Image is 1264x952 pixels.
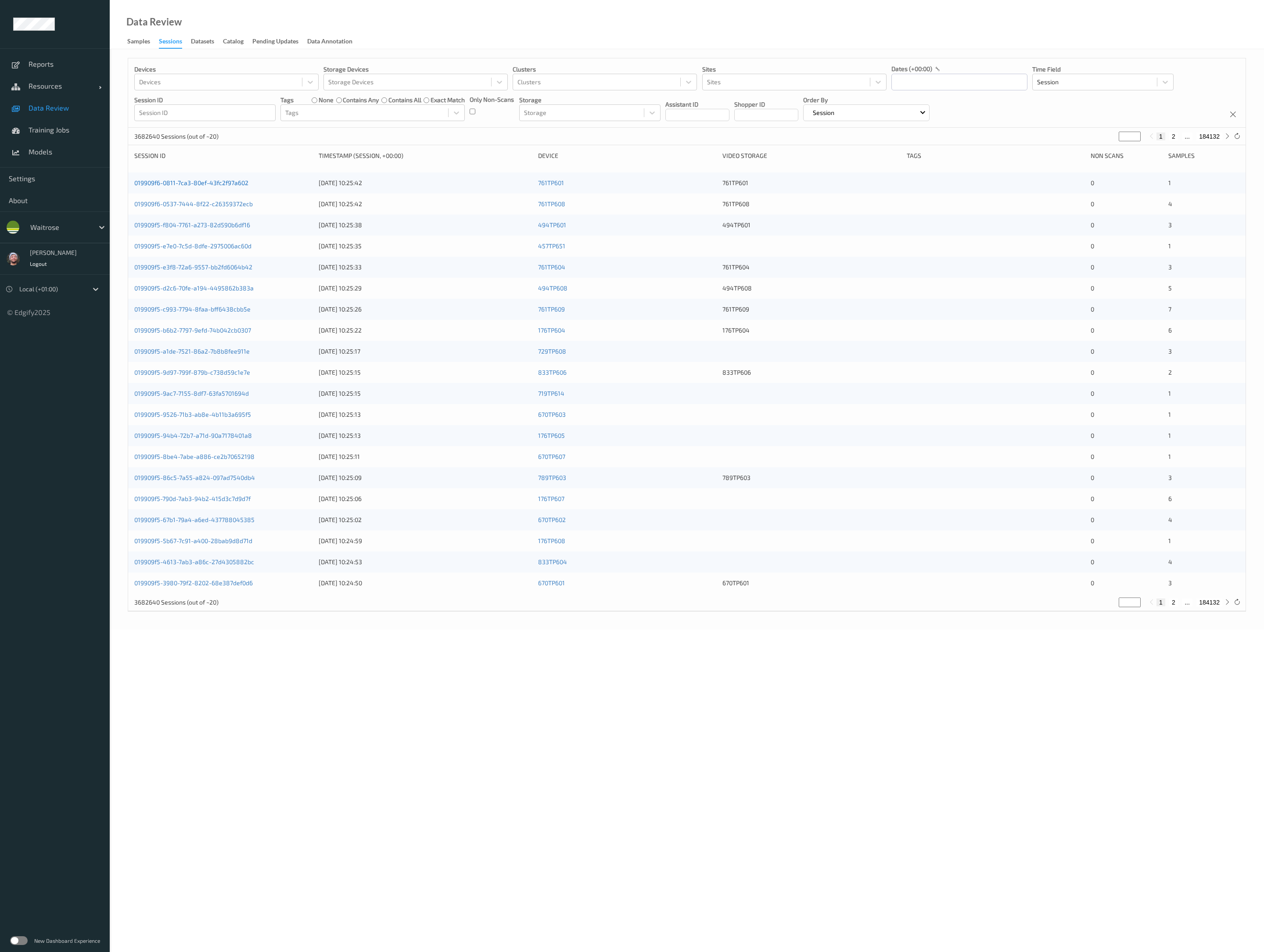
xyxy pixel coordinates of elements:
[134,221,250,229] a: 019909f5-f804-7761-a273-82d590b6df16
[343,96,379,104] label: contains any
[1169,598,1178,606] button: 2
[538,537,565,544] a: 176TP608
[538,326,565,334] a: 176TP604
[1091,151,1162,160] div: Non Scans
[1196,132,1222,140] button: 184132
[134,179,248,186] a: 019909f6-0811-7ca3-80ef-43fc2f97a602
[1182,132,1192,140] button: ...
[134,263,252,271] a: 019909f5-e3f8-72a6-9557-bb2fd6064b42
[538,263,565,271] a: 761TP604
[1091,179,1094,186] span: 0
[134,284,254,292] a: 019909f5-d2c6-70fe-a194-4495862b383a
[722,151,901,160] div: Video Storage
[538,558,567,565] a: 833TP604
[127,36,159,48] a: Samples
[252,36,307,48] a: Pending Updates
[519,96,661,104] p: Storage
[191,36,223,48] a: Datasets
[538,495,564,502] a: 176TP607
[431,96,465,104] label: exact match
[722,221,901,229] div: 494TP601
[538,474,566,481] a: 789TP603
[1032,65,1174,74] p: Time Field
[319,151,532,160] div: Timestamp (Session, +00:00)
[134,598,219,607] p: 3682640 Sessions (out of ~20)
[319,579,532,587] div: [DATE] 10:24:50
[1168,537,1171,544] span: 1
[1168,390,1171,397] span: 1
[1091,284,1094,292] span: 0
[722,473,901,482] div: 789TP603
[134,390,249,397] a: 019909f5-9ac7-7155-8df7-63fa5701694d
[538,516,566,523] a: 670TP602
[319,494,532,503] div: [DATE] 10:25:06
[319,242,532,251] div: [DATE] 10:25:35
[538,453,565,460] a: 670TP607
[134,305,251,313] a: 019909f5-c993-7794-8faa-bff6438cbb5e
[1091,537,1094,544] span: 0
[1091,453,1094,460] span: 0
[538,179,564,186] a: 761TP601
[1091,432,1094,439] span: 0
[1168,516,1172,523] span: 4
[1091,369,1094,376] span: 0
[722,368,901,377] div: 833TP606
[134,537,252,544] a: 019909f5-5b67-7c91-a400-28bab9d8d71d
[134,242,251,250] a: 019909f5-e7e0-7c5d-8dfe-2975006ac60d
[1168,326,1172,334] span: 6
[223,37,244,48] div: Catalog
[134,453,255,460] a: 019909f5-8be4-7abe-a886-ce2b70652198
[722,263,901,272] div: 761TP604
[134,411,251,418] a: 019909f5-9526-71b3-ab8e-4b11b3a695f5
[1168,284,1172,292] span: 5
[319,368,532,377] div: [DATE] 10:25:15
[319,179,532,187] div: [DATE] 10:25:42
[470,95,514,104] p: Only Non-Scans
[538,369,567,376] a: 833TP606
[134,579,253,587] a: 019909f5-3980-79f2-8202-68e387def0d6
[1091,411,1094,418] span: 0
[319,326,532,335] div: [DATE] 10:25:22
[810,108,837,117] p: Session
[538,347,566,355] a: 729TP608
[1168,347,1172,355] span: 3
[252,37,298,48] div: Pending Updates
[319,305,532,314] div: [DATE] 10:25:26
[1168,453,1171,460] span: 1
[319,452,532,461] div: [DATE] 10:25:11
[722,305,901,314] div: 761TP609
[722,579,901,587] div: 670TP601
[319,537,532,545] div: [DATE] 10:24:59
[907,151,1085,160] div: Tags
[307,37,352,48] div: Data Annotation
[1091,347,1094,355] span: 0
[134,200,253,208] a: 019909f6-0537-7444-8f22-c26359372ecb
[538,221,566,229] a: 494TP601
[319,200,532,208] div: [DATE] 10:25:42
[319,221,532,229] div: [DATE] 10:25:38
[538,151,716,160] div: Device
[1091,390,1094,397] span: 0
[538,242,565,250] a: 457TP651
[1168,242,1171,250] span: 1
[1091,200,1094,208] span: 0
[319,284,532,293] div: [DATE] 10:25:29
[722,284,901,293] div: 494TP608
[1168,305,1171,313] span: 7
[1091,263,1094,271] span: 0
[538,284,567,292] a: 494TP608
[134,326,251,334] a: 019909f5-b6b2-7797-9efd-74b042cb0307
[891,64,932,73] p: dates (+00:00)
[134,65,319,74] p: Devices
[1168,179,1171,186] span: 1
[134,151,312,160] div: Session ID
[1168,221,1172,229] span: 3
[1091,558,1094,565] span: 0
[223,36,252,48] a: Catalog
[1091,221,1094,229] span: 0
[665,100,729,109] p: Assistant ID
[134,132,219,141] p: 3682640 Sessions (out of ~20)
[388,96,421,104] label: contains all
[134,516,255,523] a: 019909f5-67b1-79a4-a6ed-437788045385
[126,18,182,26] div: Data Review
